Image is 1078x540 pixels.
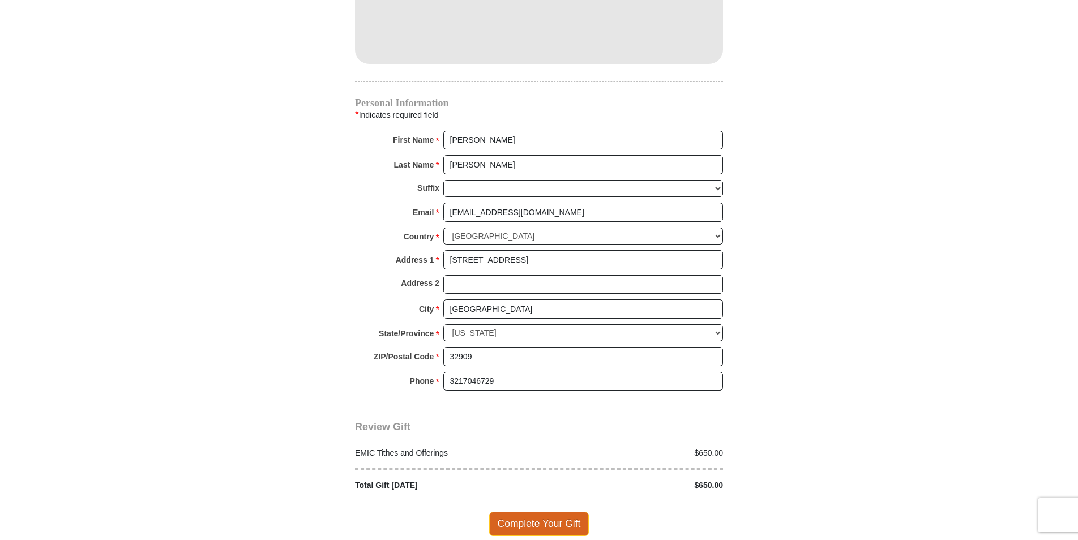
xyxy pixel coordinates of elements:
[355,108,723,122] div: Indicates required field
[404,229,434,245] strong: Country
[401,275,439,291] strong: Address 2
[489,512,589,535] span: Complete Your Gift
[393,132,434,148] strong: First Name
[419,301,434,317] strong: City
[355,98,723,108] h4: Personal Information
[379,325,434,341] strong: State/Province
[394,157,434,173] strong: Last Name
[355,421,410,432] span: Review Gift
[374,349,434,365] strong: ZIP/Postal Code
[396,252,434,268] strong: Address 1
[539,479,729,491] div: $650.00
[349,447,540,459] div: EMIC Tithes and Offerings
[410,373,434,389] strong: Phone
[349,479,540,491] div: Total Gift [DATE]
[539,447,729,459] div: $650.00
[413,204,434,220] strong: Email
[417,180,439,196] strong: Suffix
